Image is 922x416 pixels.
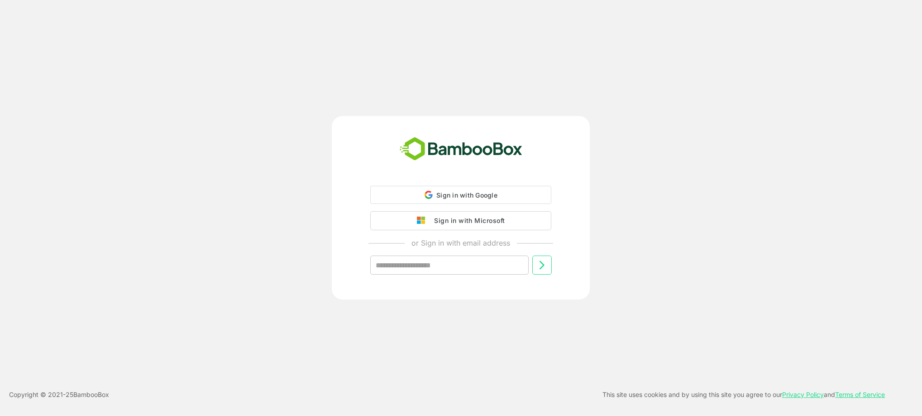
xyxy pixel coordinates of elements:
p: Copyright © 2021- 25 BambooBox [9,389,109,400]
p: or Sign in with email address [411,237,510,248]
img: google [417,217,430,225]
img: bamboobox [395,134,527,164]
p: This site uses cookies and by using this site you agree to our and [602,389,885,400]
a: Privacy Policy [782,391,824,398]
button: Sign in with Microsoft [370,211,551,230]
a: Terms of Service [835,391,885,398]
div: Sign in with Microsoft [430,215,505,227]
span: Sign in with Google [436,191,497,199]
div: Sign in with Google [370,186,551,204]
